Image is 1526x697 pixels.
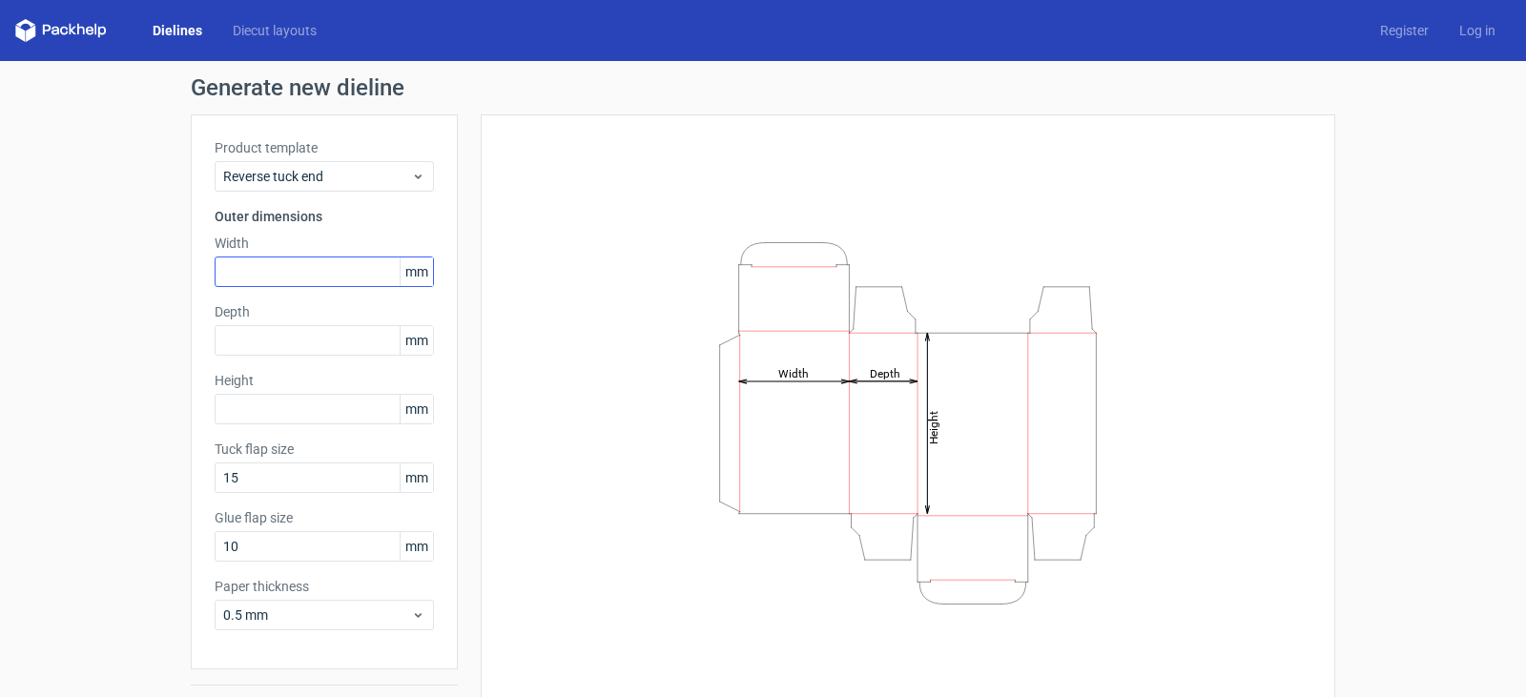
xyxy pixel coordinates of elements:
[215,234,434,253] label: Width
[217,21,332,40] a: Diecut layouts
[400,257,433,286] span: mm
[778,366,809,379] tspan: Width
[1444,21,1511,40] a: Log in
[215,508,434,527] label: Glue flap size
[400,463,433,492] span: mm
[400,395,433,423] span: mm
[215,577,434,596] label: Paper thickness
[400,326,433,355] span: mm
[215,302,434,321] label: Depth
[223,605,411,625] span: 0.5 mm
[400,532,433,561] span: mm
[215,207,434,226] h3: Outer dimensions
[927,410,940,443] tspan: Height
[870,366,900,379] tspan: Depth
[223,167,411,186] span: Reverse tuck end
[1365,21,1444,40] a: Register
[215,440,434,459] label: Tuck flap size
[215,371,434,390] label: Height
[215,138,434,157] label: Product template
[191,76,1335,99] h1: Generate new dieline
[137,21,217,40] a: Dielines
